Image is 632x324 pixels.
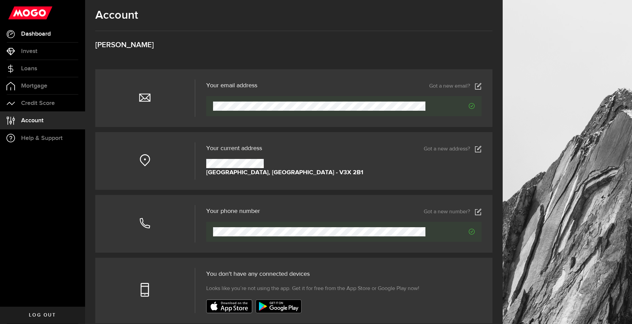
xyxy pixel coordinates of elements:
[206,83,257,89] h3: Your email address
[256,300,302,313] img: badge-google-play.svg
[21,118,44,124] span: Account
[424,209,482,215] a: Got a new number?
[21,83,47,89] span: Mortgage
[21,100,55,106] span: Credit Score
[29,313,56,318] span: Log out
[425,229,475,235] span: Verified
[21,135,63,141] span: Help & Support
[206,168,363,177] strong: [GEOGRAPHIC_DATA], [GEOGRAPHIC_DATA] - V3X 2B1
[424,146,482,152] a: Got a new address?
[95,8,492,22] h1: Account
[206,285,419,293] span: Looks like you’re not using the app. Get it for free from the App Store or Google Play now!
[21,66,37,72] span: Loans
[95,41,492,49] h3: [PERSON_NAME]
[5,3,26,23] button: Open LiveChat chat widget
[206,300,252,313] img: badge-app-store.svg
[206,208,260,214] h3: Your phone number
[21,31,51,37] span: Dashboard
[206,145,262,151] span: Your current address
[425,103,475,109] span: Verified
[206,271,310,277] span: You don't have any connected devices
[429,83,482,90] a: Got a new email?
[21,48,37,54] span: Invest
